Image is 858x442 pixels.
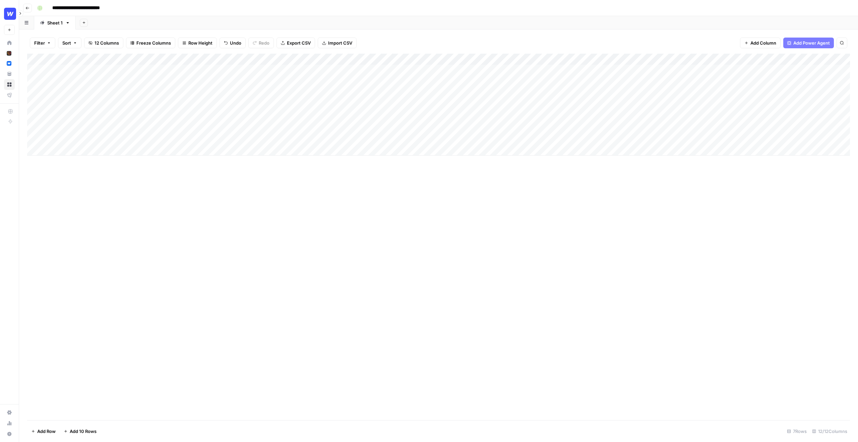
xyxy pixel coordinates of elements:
[62,40,71,46] span: Sort
[740,38,781,48] button: Add Column
[287,40,311,46] span: Export CSV
[259,40,269,46] span: Redo
[7,51,11,56] img: x9pvq66k5d6af0jwfjov4in6h5zj
[37,428,56,435] span: Add Row
[784,426,809,437] div: 7 Rows
[34,40,45,46] span: Filter
[4,8,16,20] img: Webflow Logo
[4,407,15,418] a: Settings
[318,38,357,48] button: Import CSV
[4,68,15,79] a: Your Data
[793,40,830,46] span: Add Power Agent
[4,79,15,90] a: Browse
[84,38,123,48] button: 12 Columns
[7,61,11,66] img: a1pu3e9a4sjoov2n4mw66knzy8l8
[248,38,274,48] button: Redo
[30,38,55,48] button: Filter
[34,16,76,30] a: Sheet 1
[126,38,175,48] button: Freeze Columns
[328,40,352,46] span: Import CSV
[4,5,15,22] button: Workspace: Webflow
[750,40,776,46] span: Add Column
[783,38,834,48] button: Add Power Agent
[95,40,119,46] span: 12 Columns
[4,429,15,439] button: Help + Support
[4,38,15,48] a: Home
[4,90,15,101] a: Flightpath
[60,426,101,437] button: Add 10 Rows
[809,426,850,437] div: 12/12 Columns
[136,40,171,46] span: Freeze Columns
[277,38,315,48] button: Export CSV
[47,19,63,26] div: Sheet 1
[70,428,97,435] span: Add 10 Rows
[178,38,217,48] button: Row Height
[230,40,241,46] span: Undo
[4,418,15,429] a: Usage
[188,40,212,46] span: Row Height
[27,426,60,437] button: Add Row
[58,38,81,48] button: Sort
[220,38,246,48] button: Undo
